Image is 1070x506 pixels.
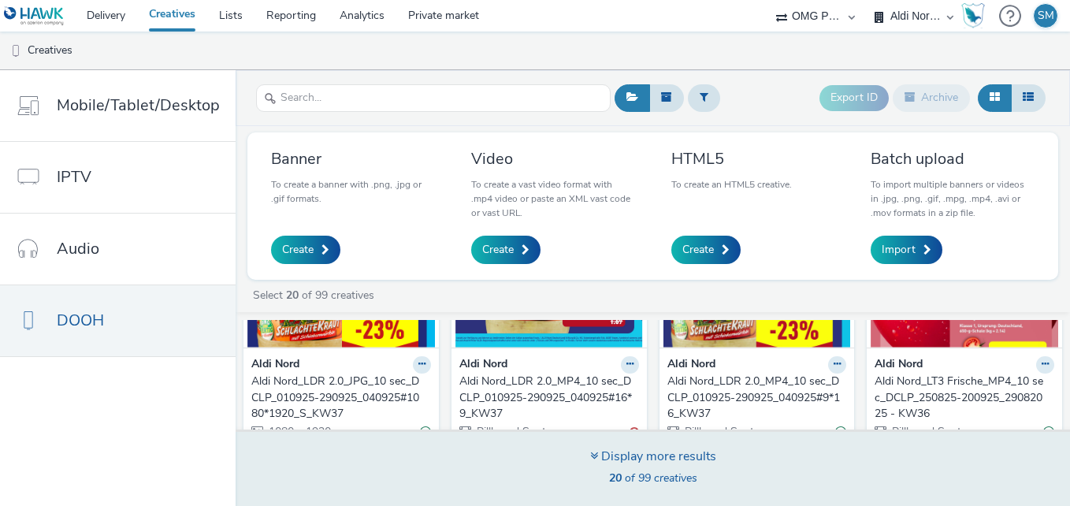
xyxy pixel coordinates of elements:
[630,423,639,440] div: Invalid
[282,242,314,258] span: Create
[420,423,431,440] div: Valid
[978,84,1012,111] button: Grid
[267,424,331,439] span: 1080 x 1920
[667,356,715,374] strong: Aldi Nord
[459,374,639,422] a: Aldi Nord_LDR 2.0_MP4_10 sec_DCLP_010925-290925_040925#16*9_KW37
[251,356,299,374] strong: Aldi Nord
[609,471,697,486] span: of 99 creatives
[609,471,622,486] strong: 20
[1043,423,1054,440] div: Valid
[286,288,299,303] strong: 20
[893,84,970,111] button: Archive
[251,374,431,422] a: Aldi Nord_LDR 2.0_JPG_10 sec_DCLP_010925-290925_040925#1080*1920_S_KW37
[890,424,961,439] span: Billboard Spot
[459,356,507,374] strong: Aldi Nord
[271,236,340,264] a: Create
[251,374,425,422] div: Aldi Nord_LDR 2.0_JPG_10 sec_DCLP_010925-290925_040925#1080*1920_S_KW37
[482,242,514,258] span: Create
[271,177,435,206] p: To create a banner with .png, .jpg or .gif formats.
[682,242,714,258] span: Create
[8,43,24,59] img: dooh
[882,242,916,258] span: Import
[590,448,716,466] div: Display more results
[875,374,1054,422] a: Aldi Nord_LT3 Frische_MP4_10 sec_DCLP_250825-200925_29082025 - KW36
[1038,4,1054,28] div: SM
[57,94,220,117] span: Mobile/Tablet/Desktop
[57,309,104,332] span: DOOH
[667,374,841,422] div: Aldi Nord_LDR 2.0_MP4_10 sec_DCLP_010925-290925_040925#9*16_KW37
[683,424,754,439] span: Billboard Spot
[961,3,985,28] img: Hawk Academy
[835,423,846,440] div: Valid
[875,356,923,374] strong: Aldi Nord
[471,148,635,169] h3: Video
[57,237,99,260] span: Audio
[4,6,65,26] img: undefined Logo
[871,148,1035,169] h3: Batch upload
[459,374,633,422] div: Aldi Nord_LDR 2.0_MP4_10 sec_DCLP_010925-290925_040925#16*9_KW37
[671,236,741,264] a: Create
[667,374,847,422] a: Aldi Nord_LDR 2.0_MP4_10 sec_DCLP_010925-290925_040925#9*16_KW37
[875,374,1048,422] div: Aldi Nord_LT3 Frische_MP4_10 sec_DCLP_250825-200925_29082025 - KW36
[271,148,435,169] h3: Banner
[475,424,546,439] span: Billboard Spot
[871,236,942,264] a: Import
[961,3,991,28] a: Hawk Academy
[871,177,1035,220] p: To import multiple banners or videos in .jpg, .png, .gif, .mpg, .mp4, .avi or .mov formats in a z...
[57,166,91,188] span: IPTV
[251,288,381,303] a: Select of 99 creatives
[671,177,792,192] p: To create an HTML5 creative.
[256,84,611,112] input: Search...
[471,177,635,220] p: To create a vast video format with .mp4 video or paste an XML vast code or vast URL.
[471,236,541,264] a: Create
[671,148,792,169] h3: HTML5
[819,85,889,110] button: Export ID
[1011,84,1046,111] button: Table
